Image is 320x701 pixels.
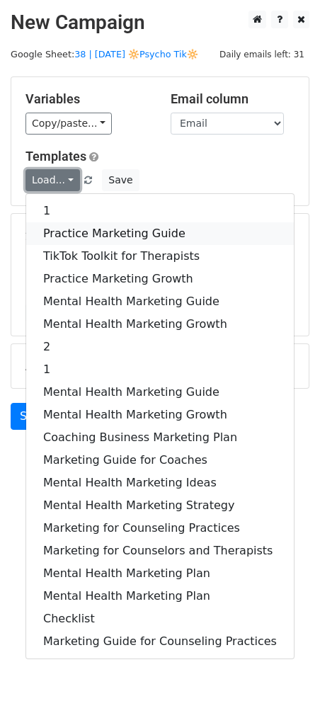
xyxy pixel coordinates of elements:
a: 1 [26,200,294,222]
a: Mental Health Marketing Plan [26,585,294,608]
span: Daily emails left: 31 [215,47,309,62]
a: Mental Health Marketing Plan [26,562,294,585]
a: Marketing for Counseling Practices [26,517,294,540]
small: Google Sheet: [11,49,198,59]
a: Mental Health Marketing Ideas [26,472,294,494]
a: Coaching Business Marketing Plan [26,426,294,449]
a: Marketing Guide for Coaches [26,449,294,472]
iframe: Chat Widget [249,633,320,701]
a: Practice Marketing Growth [26,268,294,290]
h5: Variables [25,91,149,107]
a: Load... [25,169,80,191]
a: Marketing for Counselors and Therapists [26,540,294,562]
a: Mental Health Marketing Growth [26,404,294,426]
a: Practice Marketing Guide [26,222,294,245]
a: Mental Health Marketing Guide [26,381,294,404]
a: Marketing Guide for Counseling Practices [26,630,294,653]
a: 38 | [DATE] 🔆Psycho Tik🔆 [74,49,198,59]
a: Copy/paste... [25,113,112,135]
a: Templates [25,149,86,164]
h5: Email column [171,91,295,107]
button: Save [102,169,139,191]
a: TikTok Toolkit for Therapists [26,245,294,268]
a: 2 [26,336,294,358]
a: Checklist [26,608,294,630]
h2: New Campaign [11,11,309,35]
a: Daily emails left: 31 [215,49,309,59]
a: Send [11,403,57,430]
a: Mental Health Marketing Growth [26,313,294,336]
a: 1 [26,358,294,381]
a: Mental Health Marketing Guide [26,290,294,313]
a: Mental Health Marketing Strategy [26,494,294,517]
